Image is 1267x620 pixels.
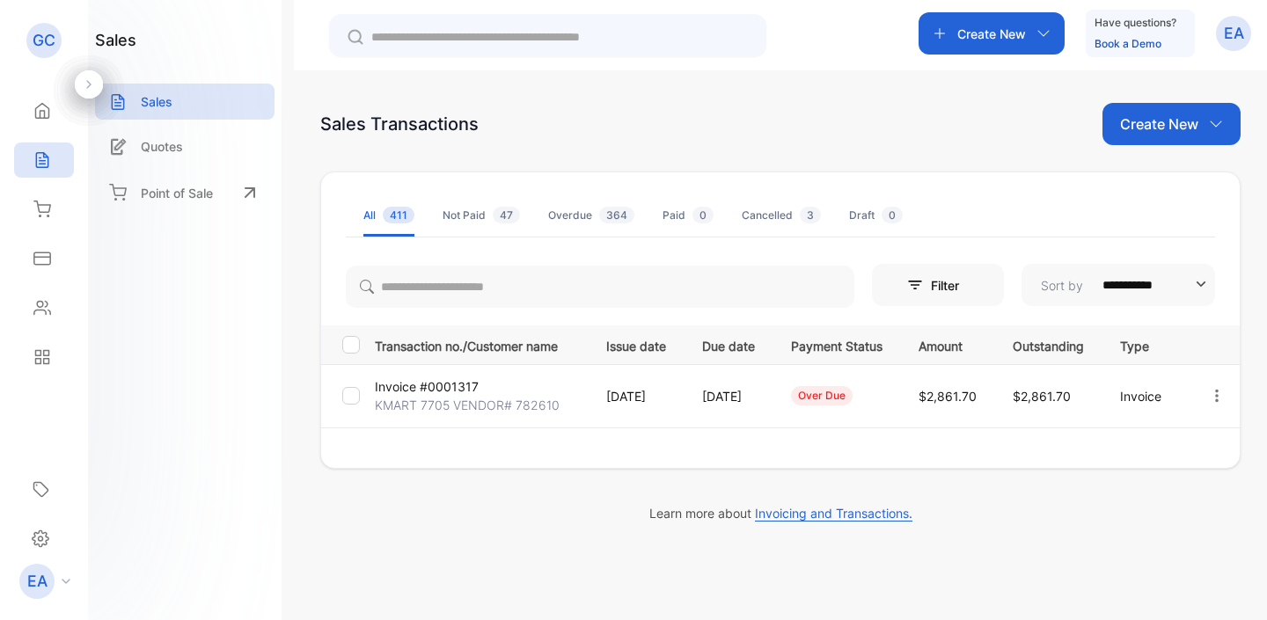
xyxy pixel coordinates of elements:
[141,184,213,202] p: Point of Sale
[606,387,666,405] p: [DATE]
[702,387,755,405] p: [DATE]
[1095,37,1161,50] a: Book a Demo
[1102,103,1241,145] button: Create New
[363,208,414,223] div: All
[95,84,275,120] a: Sales
[1120,113,1198,135] p: Create New
[882,207,903,223] span: 0
[791,333,883,355] p: Payment Status
[95,173,275,212] a: Point of Sale
[443,208,520,223] div: Not Paid
[599,207,634,223] span: 364
[320,111,479,137] div: Sales Transactions
[755,506,912,522] span: Invoicing and Transactions.
[919,389,977,404] span: $2,861.70
[95,28,136,52] h1: sales
[663,208,714,223] div: Paid
[95,128,275,164] a: Quotes
[957,25,1026,43] p: Create New
[919,333,977,355] p: Amount
[1013,389,1071,404] span: $2,861.70
[1041,276,1083,295] p: Sort by
[375,396,560,414] p: KMART 7705 VENDOR# 782610
[919,12,1065,55] button: Create New
[1216,12,1251,55] button: EA
[1120,333,1172,355] p: Type
[742,208,821,223] div: Cancelled
[1013,333,1084,355] p: Outstanding
[141,92,172,111] p: Sales
[320,504,1241,522] p: Learn more about
[702,333,755,355] p: Due date
[375,333,584,355] p: Transaction no./Customer name
[849,208,903,223] div: Draft
[548,208,634,223] div: Overdue
[606,333,666,355] p: Issue date
[33,29,55,52] p: GC
[27,570,48,593] p: EA
[1095,14,1176,32] p: Have questions?
[791,386,853,405] div: over due
[800,207,821,223] span: 3
[1120,387,1172,405] p: Invoice
[383,207,414,223] span: 411
[692,207,714,223] span: 0
[375,377,479,396] p: Invoice #0001317
[493,207,520,223] span: 47
[1022,264,1215,306] button: Sort by
[141,137,183,156] p: Quotes
[1224,22,1244,45] p: EA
